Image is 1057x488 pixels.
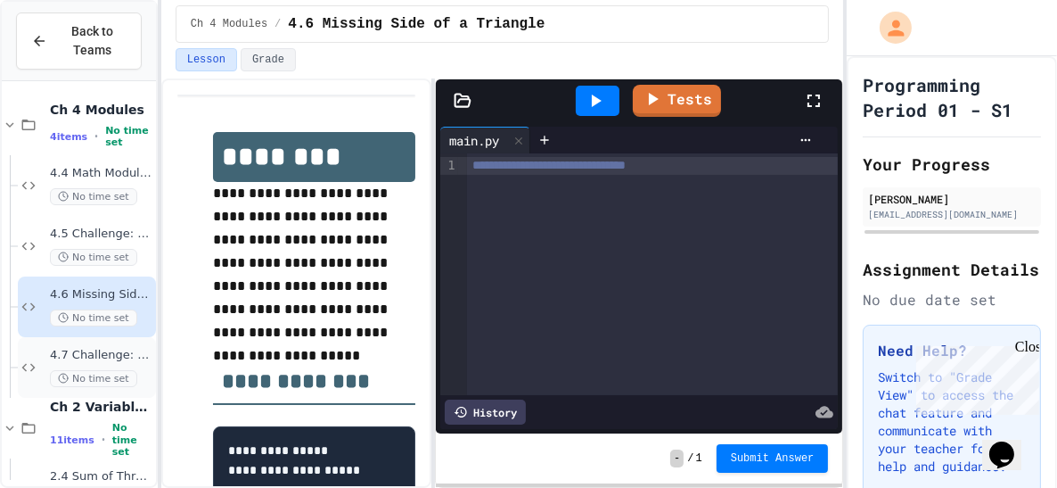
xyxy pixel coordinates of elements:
span: No time set [50,249,137,266]
h2: Assignment Details [863,257,1041,282]
span: No time set [50,370,137,387]
span: No time set [105,125,152,148]
div: 1 [440,157,458,175]
span: No time set [50,188,137,205]
span: - [670,450,684,467]
span: Back to Teams [58,22,127,60]
span: / [274,17,281,31]
span: 1 [696,451,702,466]
div: My Account [861,7,916,48]
button: Lesson [176,48,237,71]
span: Submit Answer [731,451,815,466]
div: [EMAIL_ADDRESS][DOMAIN_NAME] [868,208,1036,221]
span: 2.4 Sum of Three Numbers [50,469,152,484]
h3: Need Help? [878,340,1026,361]
button: Grade [241,48,296,71]
span: 4.4 Math Module GCD [50,166,152,181]
span: No time set [50,310,137,327]
div: History [445,400,526,425]
a: Tests [633,85,721,117]
div: Chat with us now!Close [7,7,123,113]
iframe: chat widget [909,339,1039,415]
span: 4.6 Missing Side of a Triangle [50,287,152,302]
div: No due date set [863,289,1041,310]
span: Ch 2 Variables, Statements & Expressions [50,399,152,415]
div: main.py [440,131,508,150]
button: Back to Teams [16,12,142,70]
span: 4 items [50,131,87,143]
button: Submit Answer [717,444,829,473]
h2: Your Progress [863,152,1041,177]
h1: Programming Period 01 - S1 [863,72,1041,122]
span: 4.7 Challenge: Quadratic Formula [50,348,152,363]
span: Ch 4 Modules [50,102,152,118]
span: No time set [112,422,152,458]
iframe: chat widget [982,417,1039,470]
span: Ch 4 Modules [191,17,267,31]
div: main.py [440,127,530,153]
span: • [102,433,105,447]
span: / [687,451,693,466]
span: 11 items [50,434,94,446]
span: 4.6 Missing Side of a Triangle [288,13,545,35]
span: 4.5 Challenge: Math Module exp() [50,227,152,242]
span: • [94,129,98,144]
div: [PERSON_NAME] [868,191,1036,207]
p: Switch to "Grade View" to access the chat feature and communicate with your teacher for help and ... [878,368,1026,476]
